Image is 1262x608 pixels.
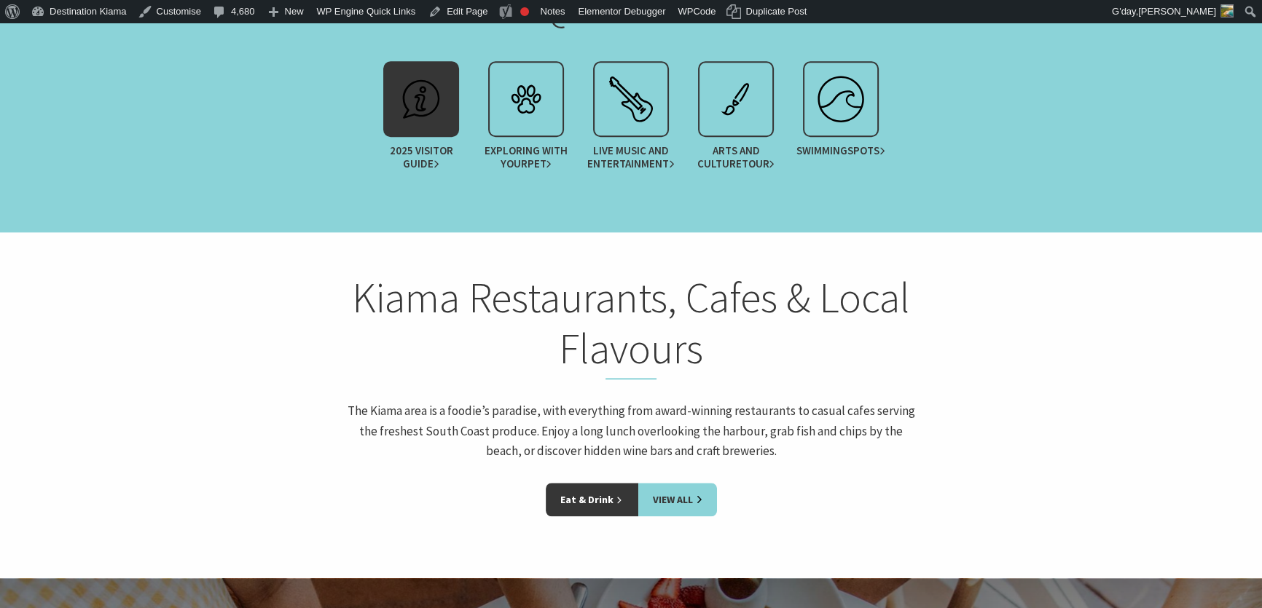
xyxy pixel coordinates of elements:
span: Guide [403,157,439,170]
div: Focus keyphrase not set [520,7,529,16]
a: Swimmingspots [788,61,893,178]
img: festival.svg [602,70,660,128]
span: Live Music and [585,144,676,170]
span: Arts and Culture [690,144,781,170]
span: Pet [527,157,552,170]
a: Eat & Drink [546,483,638,516]
a: Exploring with yourPet [474,61,579,178]
a: Live Music andEntertainment [579,61,683,178]
span: Swimming [796,144,885,157]
img: exhibit.svg [707,70,765,128]
h2: Kiama Restaurants, Cafes & Local Flavours [345,272,917,379]
a: Arts and CultureTour [683,61,788,178]
p: The Kiama area is a foodie’s paradise, with everything from award-winning restaurants to casual c... [345,401,917,461]
span: Exploring with your [480,144,571,170]
img: info.svg [392,70,450,128]
span: Entertainment [587,157,675,170]
img: surfing.svg [812,70,870,128]
a: 2025 VisitorGuide [369,61,474,178]
a: View All [638,483,717,516]
img: petcare.svg [497,70,555,128]
span: 2025 Visitor [375,144,466,170]
span: [PERSON_NAME] [1138,6,1216,17]
span: spots [847,144,885,157]
span: Tour [741,157,775,170]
